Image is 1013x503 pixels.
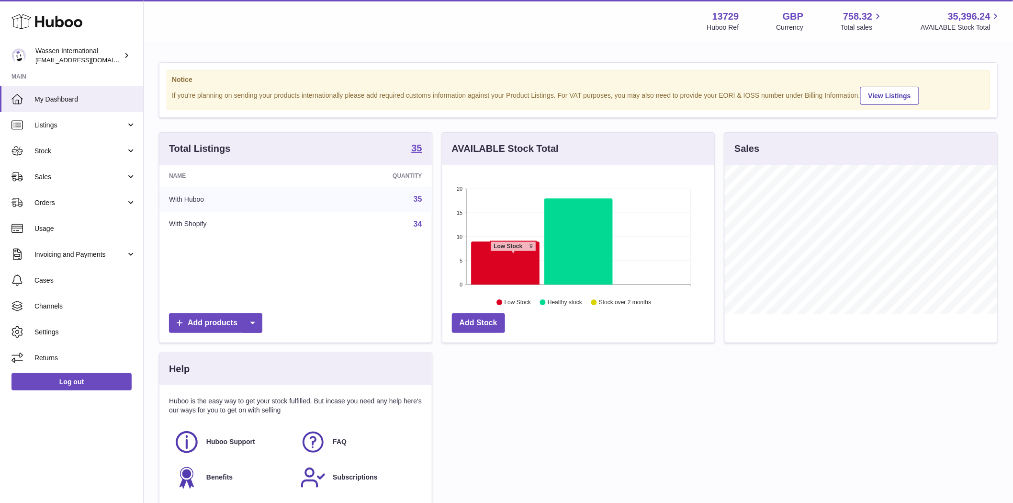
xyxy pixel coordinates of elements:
[34,276,136,285] span: Cases
[452,313,505,333] a: Add Stock
[457,210,462,216] text: 15
[460,282,462,287] text: 0
[529,243,533,250] tspan: 9
[11,373,132,390] a: Log out
[174,429,291,455] a: Huboo Support
[734,142,759,155] h3: Sales
[300,465,417,491] a: Subscriptions
[460,258,462,263] text: 5
[599,299,651,306] text: Stock over 2 months
[34,354,136,363] span: Returns
[300,429,417,455] a: FAQ
[34,328,136,337] span: Settings
[34,95,136,104] span: My Dashboard
[841,10,883,32] a: 758.32 Total sales
[174,465,291,491] a: Benefits
[333,473,377,482] span: Subscriptions
[169,142,231,155] h3: Total Listings
[159,187,306,212] td: With Huboo
[11,48,26,63] img: internationalsupplychain@wassen.com
[169,313,262,333] a: Add products
[34,302,136,311] span: Channels
[159,165,306,187] th: Name
[35,46,122,65] div: Wassen International
[172,75,985,84] strong: Notice
[34,250,126,259] span: Invoicing and Payments
[169,397,422,415] p: Huboo is the easy way to get your stock fulfilled. But incase you need any help here's our ways f...
[333,437,347,446] span: FAQ
[505,299,531,306] text: Low Stock
[411,143,422,155] a: 35
[843,10,872,23] span: 758.32
[494,243,522,250] tspan: Low Stock
[860,87,919,105] a: View Listings
[34,224,136,233] span: Usage
[306,165,432,187] th: Quantity
[921,10,1002,32] a: 35,396.24 AVAILABLE Stock Total
[172,85,985,105] div: If you're planning on sending your products internationally please add required customs informati...
[34,147,126,156] span: Stock
[169,363,190,376] h3: Help
[414,195,422,203] a: 35
[921,23,1002,32] span: AVAILABLE Stock Total
[206,437,255,446] span: Huboo Support
[783,10,803,23] strong: GBP
[34,198,126,207] span: Orders
[457,186,462,192] text: 20
[206,473,233,482] span: Benefits
[35,56,141,64] span: [EMAIL_ADDRESS][DOMAIN_NAME]
[452,142,559,155] h3: AVAILABLE Stock Total
[457,234,462,240] text: 10
[548,299,583,306] text: Healthy stock
[159,212,306,237] td: With Shopify
[414,220,422,228] a: 34
[707,23,739,32] div: Huboo Ref
[948,10,990,23] span: 35,396.24
[34,172,126,182] span: Sales
[411,143,422,153] strong: 35
[777,23,804,32] div: Currency
[34,121,126,130] span: Listings
[841,23,883,32] span: Total sales
[712,10,739,23] strong: 13729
